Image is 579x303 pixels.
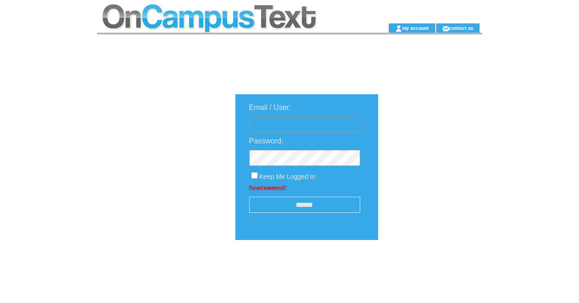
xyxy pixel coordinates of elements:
[442,25,449,32] img: contact_us_icon.gif;jsessionid=330B161C41D7D70FF21A497DBC6433C6
[395,25,402,32] img: account_icon.gif;jsessionid=330B161C41D7D70FF21A497DBC6433C6
[259,173,316,180] span: Keep Me Logged In
[249,185,287,190] a: Forgot password?
[405,263,451,274] img: transparent.png;jsessionid=330B161C41D7D70FF21A497DBC6433C6
[402,25,429,31] a: my account
[249,103,292,111] span: Email / User:
[249,137,284,145] span: Password:
[449,25,474,31] a: contact us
